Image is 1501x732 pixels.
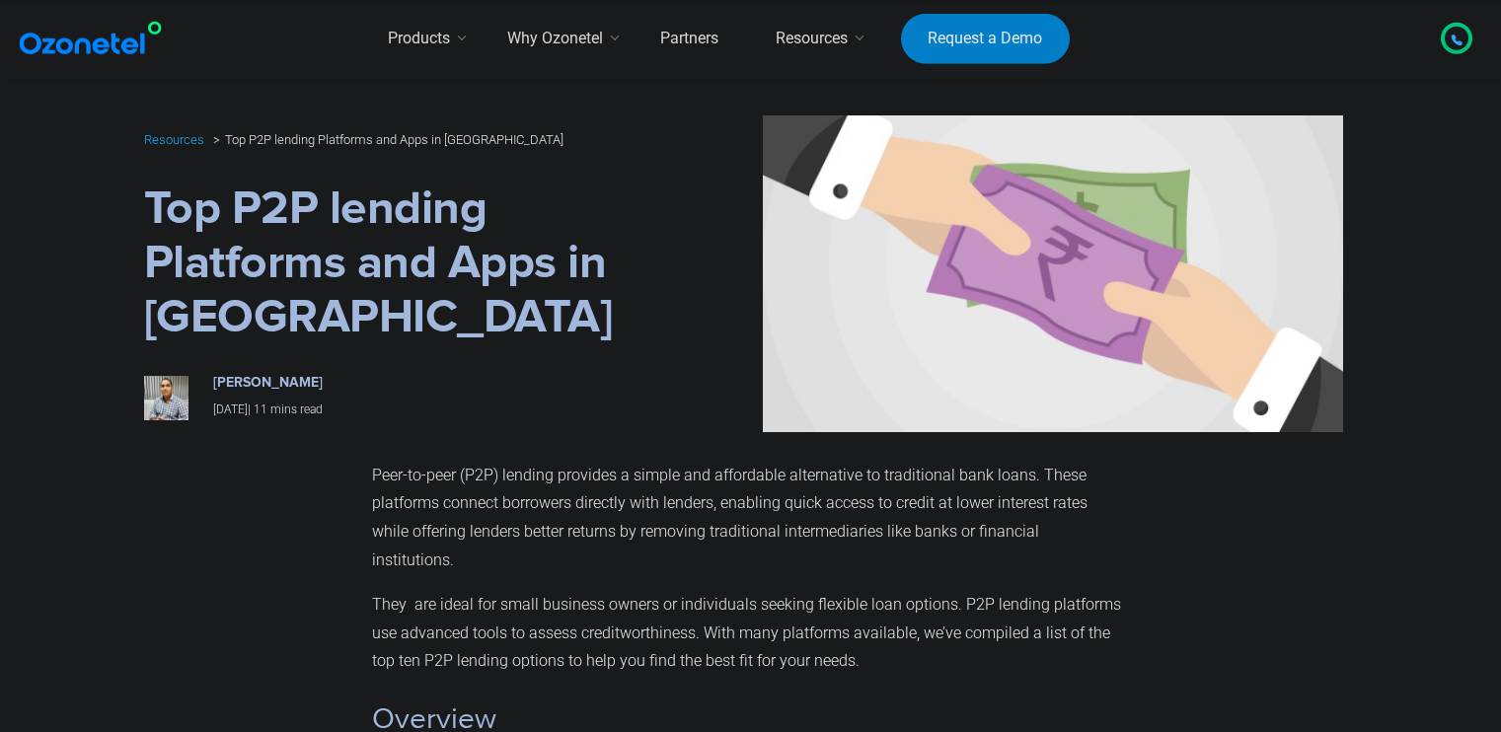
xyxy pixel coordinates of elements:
[270,403,323,416] span: mins read
[144,183,650,345] h1: Top P2P lending Platforms and Apps in [GEOGRAPHIC_DATA]
[664,115,1343,431] img: peer-to-peer lending platforms
[747,4,876,74] a: Resources
[372,466,1088,569] span: Peer-to-peer (P2P) lending provides a simple and affordable alternative to traditional bank loans...
[213,403,248,416] span: [DATE]
[144,128,204,151] a: Resources
[208,127,563,152] li: Top P2P lending Platforms and Apps in [GEOGRAPHIC_DATA]
[254,403,267,416] span: 11
[372,595,1121,671] span: They are ideal for small business owners or individuals seeking flexible loan options. P2P lendin...
[213,375,630,392] h6: [PERSON_NAME]
[632,4,747,74] a: Partners
[213,400,630,421] p: |
[144,376,188,420] img: prashanth-kancherla_avatar-200x200.jpeg
[479,4,632,74] a: Why Ozonetel
[359,4,479,74] a: Products
[901,13,1070,64] a: Request a Demo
